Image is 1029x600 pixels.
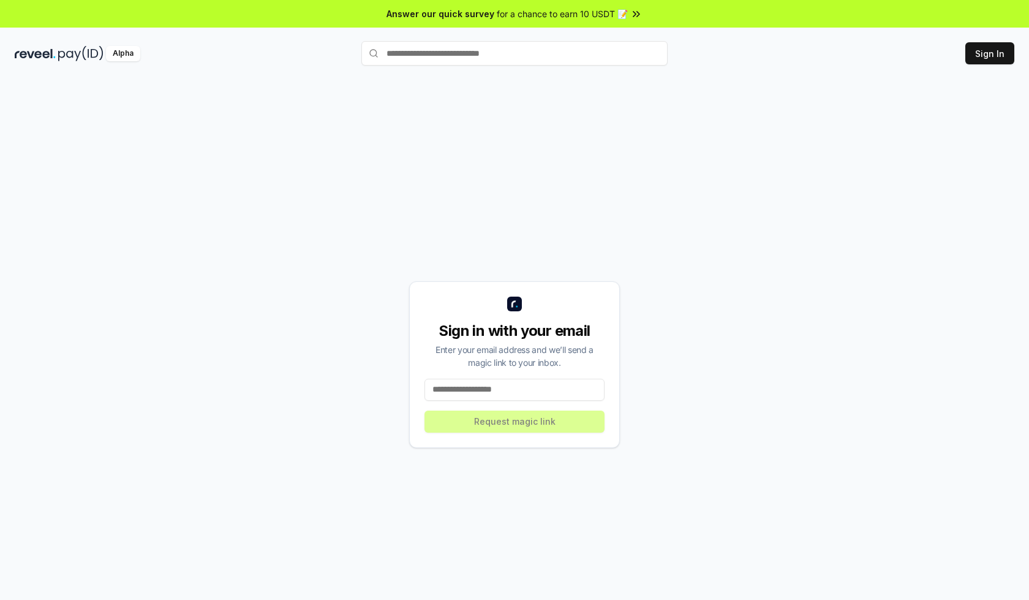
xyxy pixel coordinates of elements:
[424,321,605,341] div: Sign in with your email
[386,7,494,20] span: Answer our quick survey
[507,297,522,311] img: logo_small
[965,42,1014,64] button: Sign In
[106,46,140,61] div: Alpha
[15,46,56,61] img: reveel_dark
[424,343,605,369] div: Enter your email address and we’ll send a magic link to your inbox.
[58,46,104,61] img: pay_id
[497,7,628,20] span: for a chance to earn 10 USDT 📝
